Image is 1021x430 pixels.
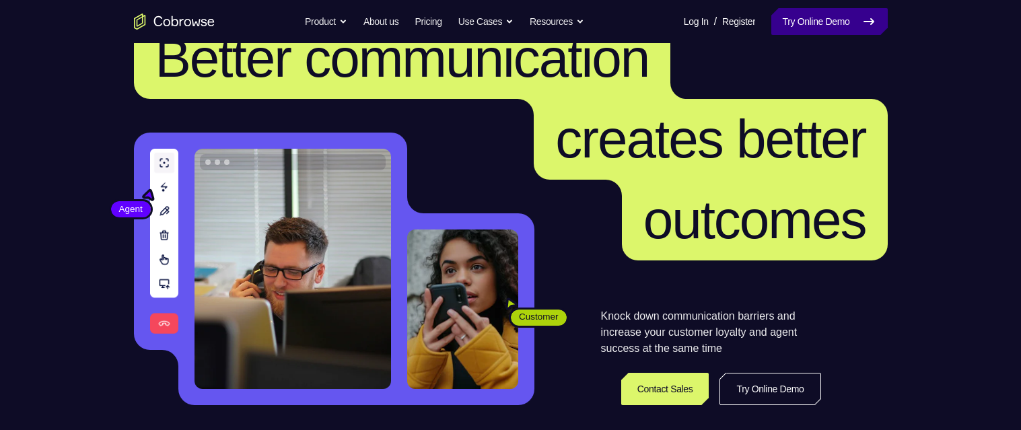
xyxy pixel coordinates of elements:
[305,8,347,35] button: Product
[771,8,887,35] a: Try Online Demo
[719,373,820,405] a: Try Online Demo
[621,373,709,405] a: Contact Sales
[684,8,709,35] a: Log In
[407,229,518,389] img: A customer holding their phone
[555,109,866,169] span: creates better
[134,13,215,30] a: Go to the home page
[458,8,514,35] button: Use Cases
[601,308,821,357] p: Knock down communication barriers and increase your customer loyalty and agent success at the sam...
[714,13,717,30] span: /
[415,8,442,35] a: Pricing
[530,8,584,35] button: Resources
[722,8,755,35] a: Register
[155,28,649,88] span: Better communication
[195,149,391,389] img: A customer support agent talking on the phone
[643,190,866,250] span: outcomes
[363,8,398,35] a: About us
